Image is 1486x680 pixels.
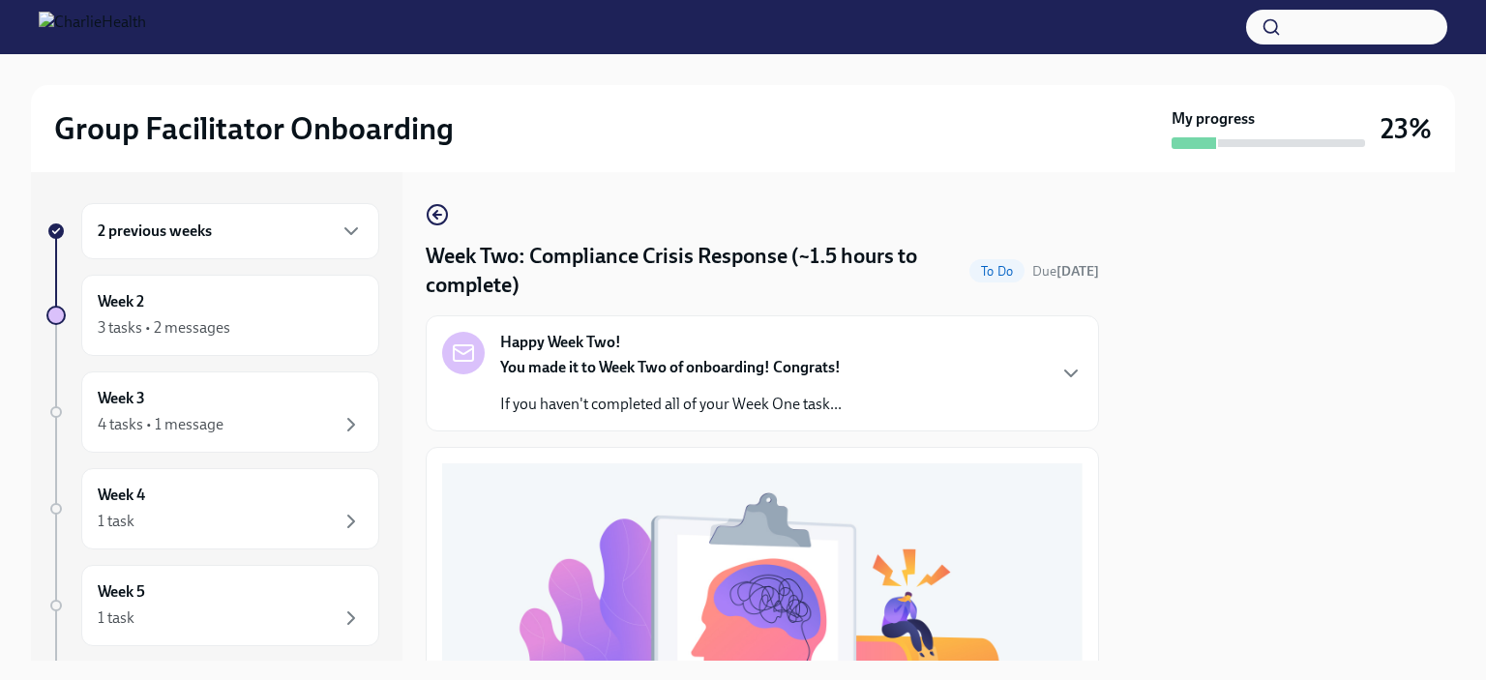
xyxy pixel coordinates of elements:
[500,394,842,415] p: If you haven't completed all of your Week One task...
[98,581,145,603] h6: Week 5
[98,511,134,532] div: 1 task
[1381,111,1432,146] h3: 23%
[98,414,223,435] div: 4 tasks • 1 message
[98,317,230,339] div: 3 tasks • 2 messages
[1032,263,1099,280] span: Due
[98,221,212,242] h6: 2 previous weeks
[98,291,144,312] h6: Week 2
[500,358,841,376] strong: You made it to Week Two of onboarding! Congrats!
[1056,263,1099,280] strong: [DATE]
[98,607,134,629] div: 1 task
[98,388,145,409] h6: Week 3
[500,332,621,353] strong: Happy Week Two!
[46,468,379,549] a: Week 41 task
[81,203,379,259] div: 2 previous weeks
[54,109,454,148] h2: Group Facilitator Onboarding
[46,371,379,453] a: Week 34 tasks • 1 message
[98,485,145,506] h6: Week 4
[426,242,962,300] h4: Week Two: Compliance Crisis Response (~1.5 hours to complete)
[1032,262,1099,281] span: August 25th, 2025 10:00
[46,565,379,646] a: Week 51 task
[39,12,146,43] img: CharlieHealth
[46,275,379,356] a: Week 23 tasks • 2 messages
[969,264,1025,279] span: To Do
[1172,108,1255,130] strong: My progress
